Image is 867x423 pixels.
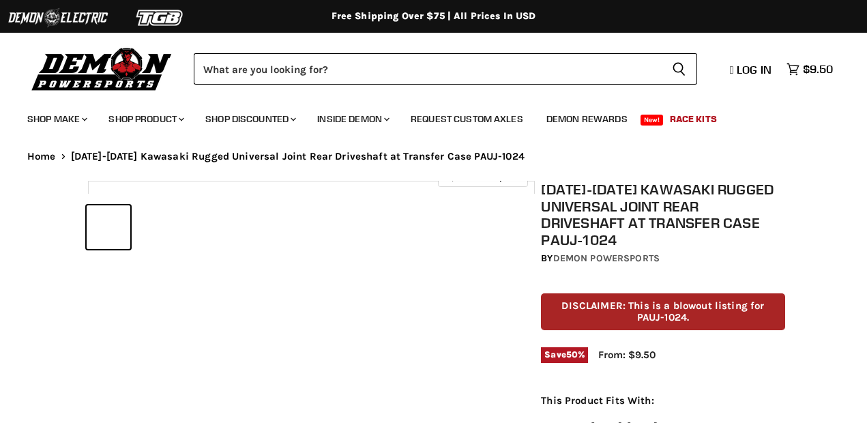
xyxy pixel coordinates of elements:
button: 1997-2012 Kawasaki Rugged Universal Joint Rear Driveshaft at Transfer Case PAUJ-1024 thumbnail [87,205,130,249]
p: This Product Fits With: [541,392,784,409]
span: From: $9.50 [598,349,656,361]
a: Shop Discounted [195,105,304,133]
span: 50 [566,349,578,360]
a: Home [27,151,56,162]
a: Demon Powersports [553,252,660,264]
a: Shop Make [17,105,95,133]
a: Race Kits [660,105,727,133]
a: Demon Rewards [536,105,638,133]
span: Log in [737,63,772,76]
a: $9.50 [780,59,840,79]
span: Click to expand [445,172,520,182]
a: Request Custom Axles [400,105,533,133]
span: $9.50 [803,63,833,76]
span: [DATE]-[DATE] Kawasaki Rugged Universal Joint Rear Driveshaft at Transfer Case PAUJ-1024 [71,151,525,162]
span: New! [641,115,664,126]
img: Demon Electric Logo 2 [7,5,109,31]
p: DISCLAIMER: This is a blowout listing for PAUJ-1024. [541,293,784,331]
a: Log in [724,63,780,76]
a: Shop Product [98,105,192,133]
span: Save % [541,347,588,362]
img: TGB Logo 2 [109,5,211,31]
h1: [DATE]-[DATE] Kawasaki Rugged Universal Joint Rear Driveshaft at Transfer Case PAUJ-1024 [541,181,784,248]
input: Search [194,53,661,85]
form: Product [194,53,697,85]
ul: Main menu [17,100,829,133]
div: by [541,251,784,266]
a: Inside Demon [307,105,398,133]
img: Demon Powersports [27,44,177,93]
button: Search [661,53,697,85]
